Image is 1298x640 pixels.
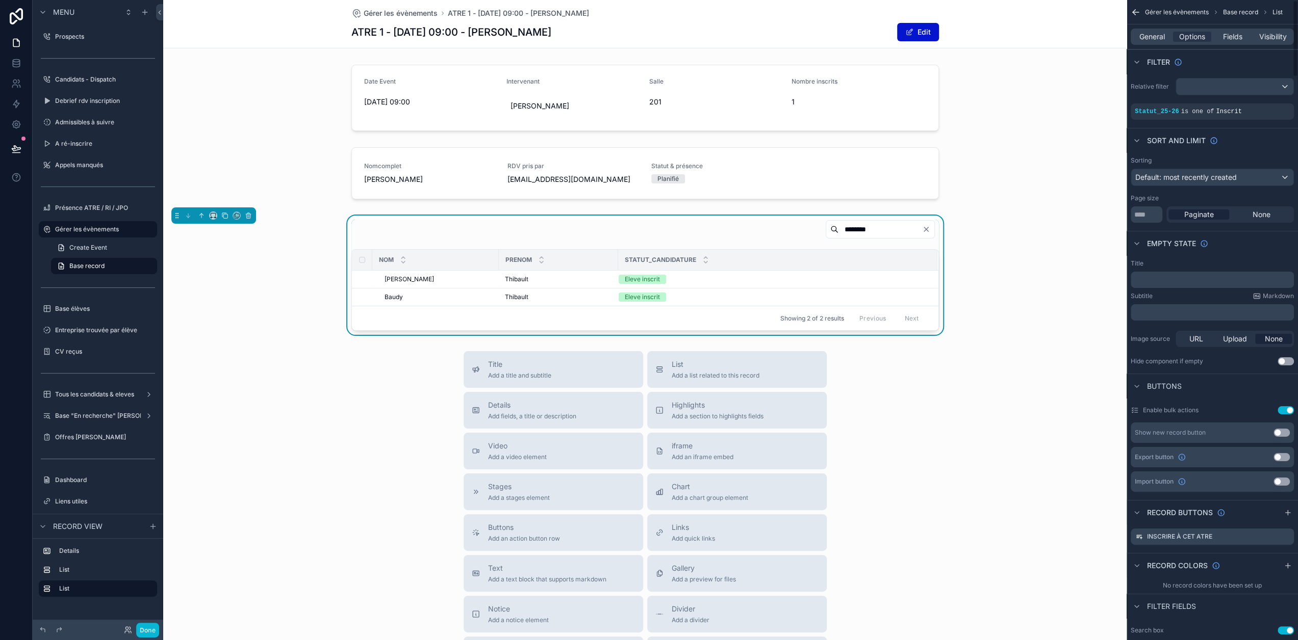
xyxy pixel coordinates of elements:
[55,97,155,105] label: Debrief rdv inscription
[1131,335,1172,343] label: Image source
[379,256,394,264] span: Nom
[39,221,157,237] a: Gérer les évènements
[55,140,155,148] label: A ré-inscrire
[51,239,157,256] a: Create Event
[647,351,827,388] button: ListAdd a list related to this record
[672,412,763,420] span: Add a section to highlights fields
[39,200,157,216] a: Présence ATRE / RI / JPO
[53,7,74,17] span: Menu
[1179,32,1205,42] span: Options
[39,29,157,45] a: Prospects
[351,8,438,18] a: Gérer les évènements
[1147,601,1196,611] span: Filter fields
[1147,57,1170,67] span: Filter
[488,575,606,583] span: Add a text block that supports markdown
[39,493,157,510] a: Liens utiles
[647,514,827,551] button: LinksAdd quick links
[488,371,551,380] span: Add a title and subtitle
[59,584,149,593] label: List
[55,412,168,420] label: Base "En recherche" [PERSON_NAME]
[1147,238,1196,249] span: Empty state
[39,408,157,424] a: Base "En recherche" [PERSON_NAME]
[505,293,612,301] a: Thibault
[1147,561,1208,571] span: Record colors
[672,494,748,502] span: Add a chart group element
[625,292,660,302] div: Eleve inscrit
[448,8,589,18] a: ATRE 1 - [DATE] 09:00 - [PERSON_NAME]
[625,256,696,264] span: Statut_candidature
[1131,304,1294,321] div: scrollable content
[1135,477,1174,486] span: Import button
[1135,173,1237,181] span: Default: most recently created
[1223,8,1258,16] span: Base record
[55,326,155,334] label: Entreprise trouvée par élève
[1259,32,1287,42] span: Visibility
[59,566,153,574] label: List
[672,575,736,583] span: Add a preview for files
[619,292,925,302] a: Eleve inscrit
[464,596,643,632] button: NoticeAdd a notice element
[55,497,155,505] label: Liens utiles
[672,604,709,614] span: Divider
[55,433,155,441] label: Offres [PERSON_NAME]
[1272,8,1283,16] span: List
[488,535,560,543] span: Add an action button row
[1139,32,1165,42] span: General
[39,114,157,130] a: Admissibles à suivre
[1147,508,1213,518] span: Record buttons
[672,359,759,369] span: List
[1189,334,1203,344] span: URL
[385,275,434,283] span: [PERSON_NAME]
[647,392,827,429] button: HighlightsAdd a section to highlights fields
[55,476,155,484] label: Dashboard
[55,118,155,126] label: Admissibles à suivre
[464,392,643,429] button: DetailsAdd fields, a title or description
[351,25,551,39] h1: ATRE 1 - [DATE] 09:00 - [PERSON_NAME]
[1147,136,1206,146] span: Sort And Limit
[1253,209,1270,220] span: None
[464,433,643,469] button: VideoAdd a video element
[488,441,547,451] span: Video
[1131,292,1153,300] label: Subtitle
[672,522,715,532] span: Links
[1147,532,1212,541] label: Inscrire à cet ATRE
[488,563,606,573] span: Text
[39,157,157,173] a: Appels manqués
[1135,108,1179,115] span: Statut_25-26
[1263,292,1294,300] span: Markdown
[672,371,759,380] span: Add a list related to this record
[385,293,403,301] span: Baudy
[51,258,157,274] a: Base record
[136,623,159,637] button: Done
[488,482,550,492] span: Stages
[1135,453,1174,461] span: Export button
[39,71,157,88] a: Candidats - Dispatch
[1253,292,1294,300] a: Markdown
[59,547,153,555] label: Details
[647,473,827,510] button: ChartAdd a chart group element
[55,161,155,169] label: Appels manqués
[55,204,155,212] label: Présence ATRE / RI / JPO
[1143,406,1199,414] label: Enable bulk actions
[69,244,107,252] span: Create Event
[39,472,157,488] a: Dashboard
[1131,156,1152,165] label: Sorting
[488,604,549,614] span: Notice
[1184,209,1214,220] span: Paginate
[464,514,643,551] button: ButtonsAdd an action button row
[505,275,612,283] a: Thibault
[672,441,733,451] span: iframe
[1131,169,1294,186] button: Default: most recently created
[33,538,163,607] div: scrollable content
[647,433,827,469] button: iframeAdd an iframe embed
[488,616,549,624] span: Add a notice element
[39,386,157,403] a: Tous les candidats & eleves
[69,262,105,270] span: Base record
[1223,334,1247,344] span: Upload
[1131,272,1294,288] div: scrollable content
[1265,334,1283,344] span: None
[922,225,934,233] button: Clear
[505,275,528,283] span: Thibault
[1145,8,1209,16] span: Gérer les évènements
